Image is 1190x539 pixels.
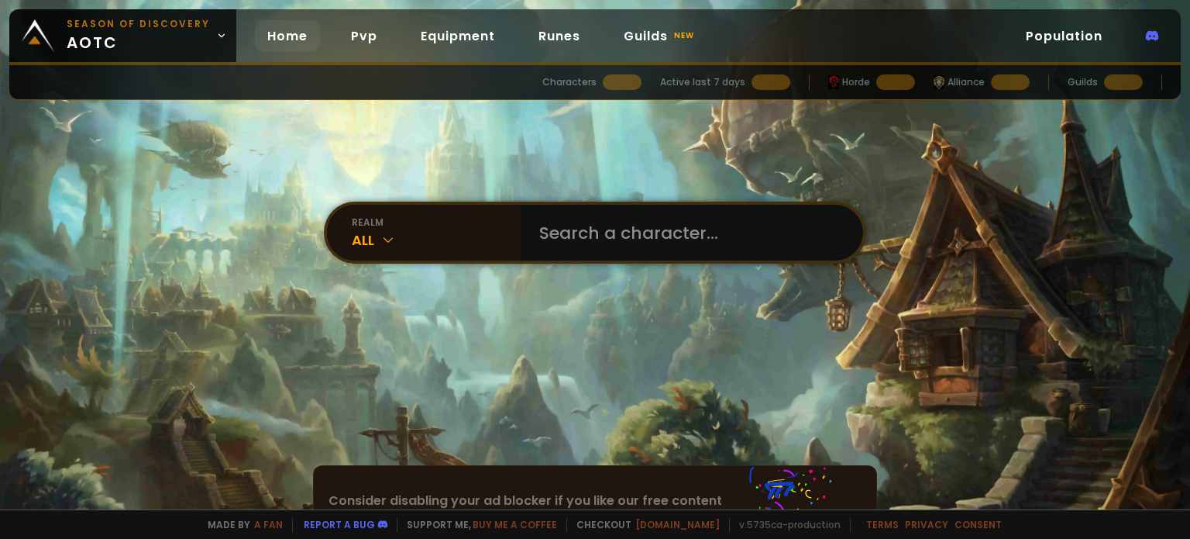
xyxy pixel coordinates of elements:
[566,518,720,532] span: Checkout
[304,518,375,531] a: Report a bug
[954,518,1002,531] a: Consent
[352,216,521,230] div: realm
[934,75,944,89] img: horde
[828,75,839,89] img: horde
[660,75,745,89] div: Active last 7 days
[635,518,720,531] a: [DOMAIN_NAME]
[314,466,876,535] div: Consider disabling your ad blocker if you like our free content
[255,20,320,52] a: Home
[9,9,236,62] a: Season of Discoveryaotc
[408,20,507,52] a: Equipment
[671,26,697,45] small: new
[198,518,283,532] span: Made by
[729,518,841,532] span: v. 5735ca - production
[1068,75,1098,89] div: Guilds
[339,20,390,52] a: Pvp
[611,20,710,52] a: Guildsnew
[254,518,283,531] a: a fan
[934,75,985,89] div: Alliance
[905,518,948,531] a: Privacy
[542,75,597,89] div: Characters
[828,75,870,89] div: Horde
[1013,20,1115,52] a: Population
[526,20,593,52] a: Runes
[67,17,210,54] span: aotc
[397,518,557,532] span: Support me,
[530,205,844,261] input: Search a character...
[866,518,899,531] a: Terms
[473,518,557,531] a: Buy me a coffee
[352,230,521,250] div: All
[67,17,210,31] small: Season of Discovery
